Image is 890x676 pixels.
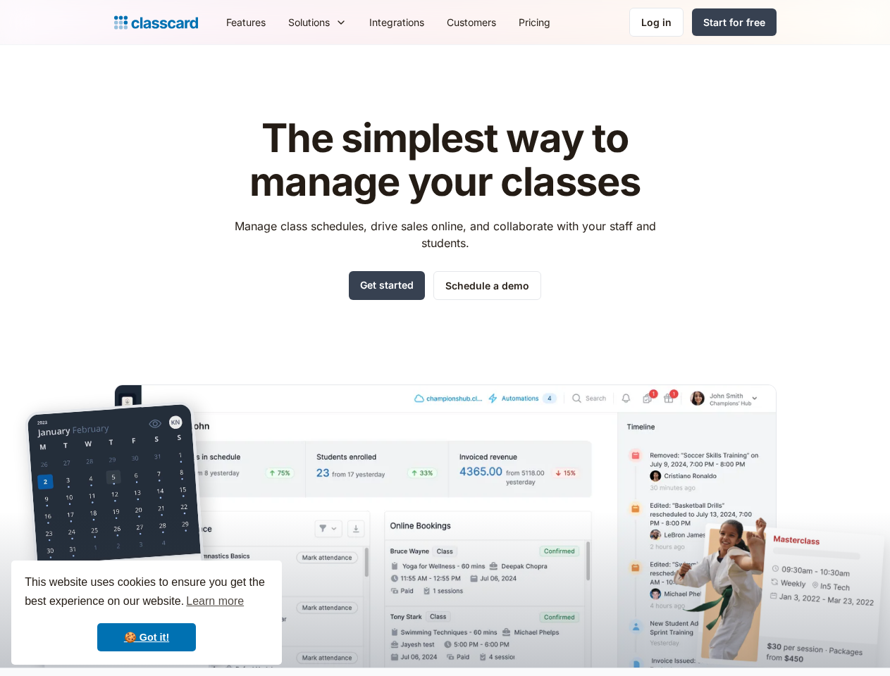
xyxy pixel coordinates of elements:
[349,271,425,300] a: Get started
[11,561,282,665] div: cookieconsent
[358,6,435,38] a: Integrations
[25,574,268,612] span: This website uses cookies to ensure you get the best experience on our website.
[433,271,541,300] a: Schedule a demo
[641,15,672,30] div: Log in
[435,6,507,38] a: Customers
[288,15,330,30] div: Solutions
[507,6,562,38] a: Pricing
[97,623,196,651] a: dismiss cookie message
[277,6,358,38] div: Solutions
[703,15,765,30] div: Start for free
[221,117,669,204] h1: The simplest way to manage your classes
[221,218,669,251] p: Manage class schedules, drive sales online, and collaborate with your staff and students.
[114,13,198,32] a: home
[629,8,684,37] a: Log in
[184,591,246,612] a: learn more about cookies
[692,8,777,36] a: Start for free
[215,6,277,38] a: Features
